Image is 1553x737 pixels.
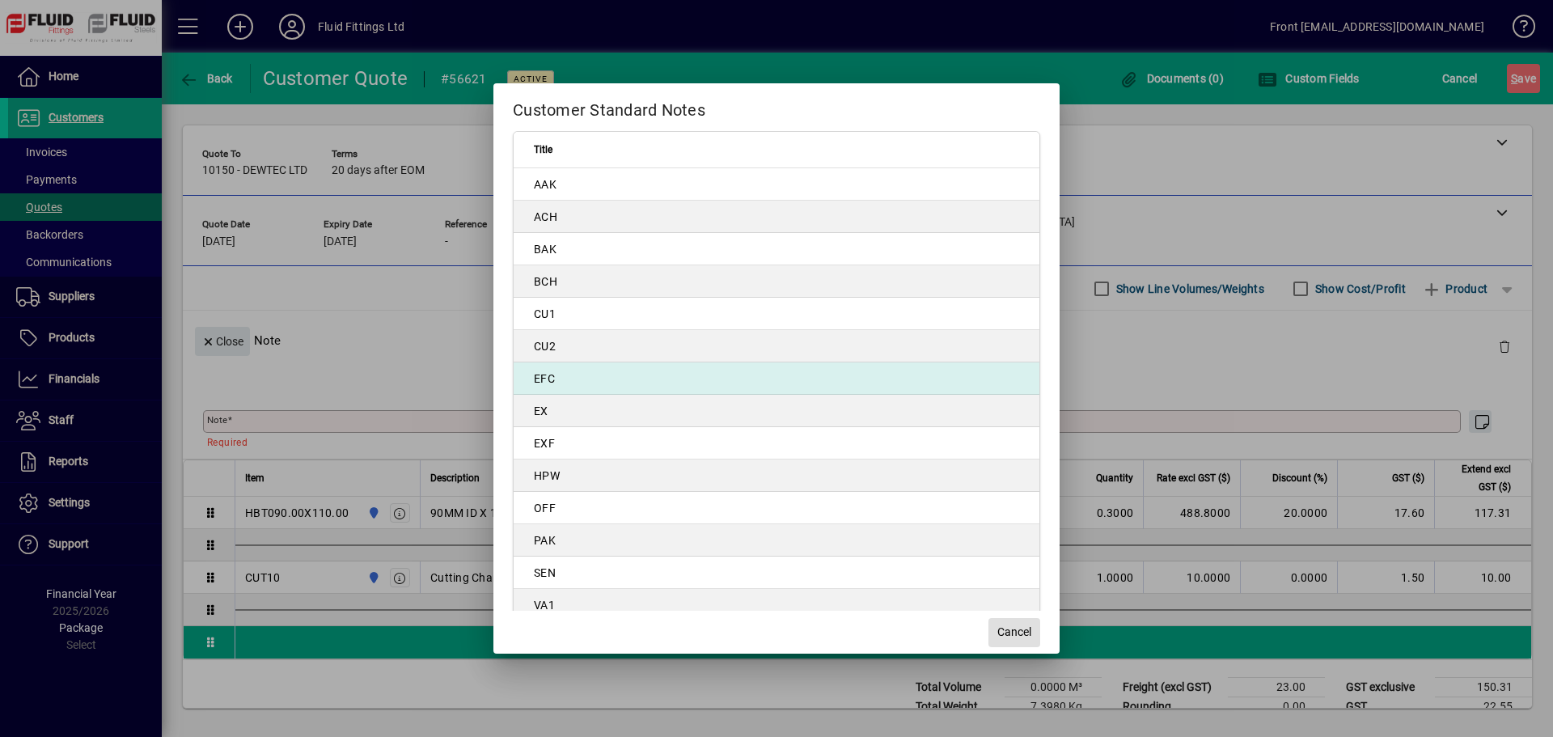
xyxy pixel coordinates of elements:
[514,460,1039,492] td: HPW
[514,557,1039,589] td: SEN
[514,330,1039,362] td: CU2
[514,201,1039,233] td: ACH
[988,618,1040,647] button: Cancel
[534,141,552,159] span: Title
[514,589,1039,621] td: VA1
[997,624,1031,641] span: Cancel
[514,233,1039,265] td: BAK
[514,395,1039,427] td: EX
[514,492,1039,524] td: OFF
[493,83,1060,130] h2: Customer Standard Notes
[514,362,1039,395] td: EFC
[514,298,1039,330] td: CU1
[514,168,1039,201] td: AAK
[514,524,1039,557] td: PAK
[514,265,1039,298] td: BCH
[514,427,1039,460] td: EXF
